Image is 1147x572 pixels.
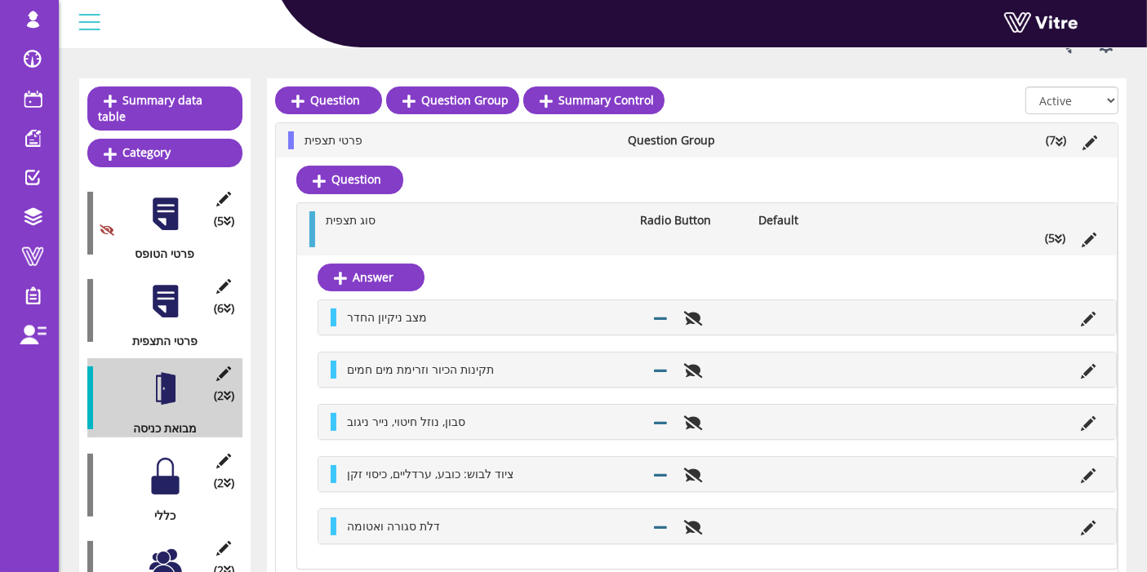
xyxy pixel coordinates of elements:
span: סוג תצפית [326,212,376,228]
li: (7 ) [1038,131,1074,149]
li: Default [750,211,869,229]
span: (2 ) [214,474,234,492]
span: מצב ניקיון החדר [347,309,427,325]
div: כללי [87,507,230,525]
li: Question Group [620,131,741,149]
a: Category [87,139,242,166]
span: תקינות הכיור וזרימת מים חמים [347,361,494,377]
li: Radio Button [633,211,751,229]
span: פרטי תצפית [305,132,362,148]
span: דלת סגורה ואטומה [347,518,440,534]
a: Summary data table [87,86,242,131]
div: פרטי הטופס [87,245,230,263]
a: Question Group [386,86,519,114]
div: פרטי התצפית [87,332,230,350]
a: Answer [318,264,425,291]
span: (5 ) [214,212,234,230]
span: (2 ) [214,387,234,405]
span: סבון, נוזל חיטוי, נייר ניגוב [347,414,465,429]
a: Summary Control [523,86,665,114]
a: Question [296,166,403,193]
a: Question [275,86,382,114]
span: ציוד לבוש: כובע, ערדליים, כיסוי זקן [347,466,513,481]
span: (6 ) [214,299,234,317]
li: (5 ) [1037,229,1074,247]
div: מבואת כניסה [87,419,230,437]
